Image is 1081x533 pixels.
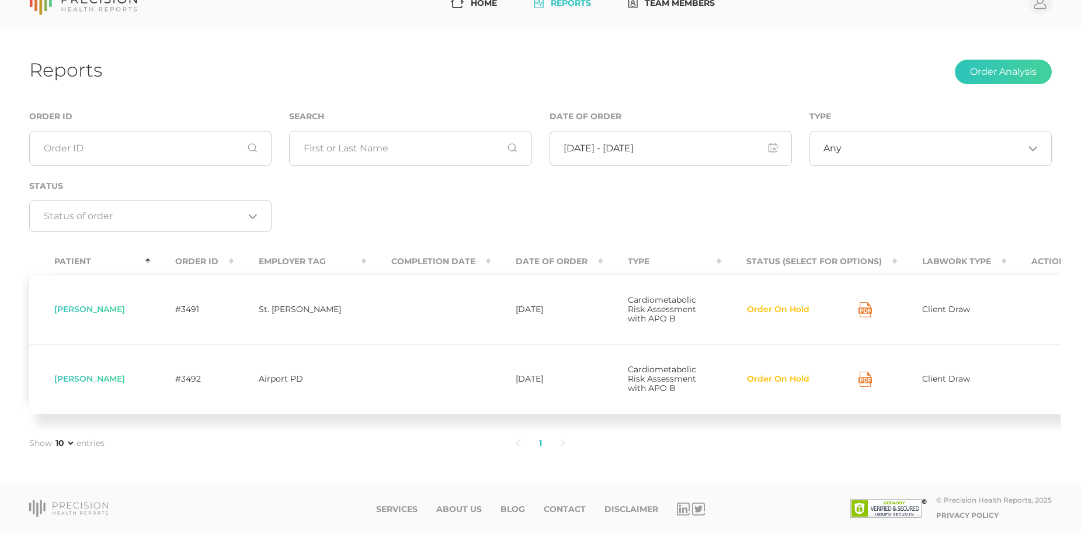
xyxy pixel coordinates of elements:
[54,304,125,314] span: [PERSON_NAME]
[150,248,234,275] th: Order ID : activate to sort column ascending
[234,275,366,344] td: St. [PERSON_NAME]
[955,60,1052,84] button: Order Analysis
[29,248,150,275] th: Patient : activate to sort column descending
[746,304,810,316] button: Order On Hold
[823,143,842,154] span: Any
[550,131,792,166] input: Any
[842,143,1023,154] input: Search for option
[550,112,621,122] label: Date of Order
[54,373,125,384] span: [PERSON_NAME]
[29,181,63,191] label: Status
[150,344,234,414] td: #3492
[809,131,1052,166] div: Search for option
[628,364,696,393] span: Cardiometabolic Risk Assessment with APO B
[491,344,603,414] td: [DATE]
[491,248,603,275] th: Date Of Order : activate to sort column ascending
[936,496,1052,504] div: © Precision Health Reports, 2025
[491,275,603,344] td: [DATE]
[897,248,1006,275] th: Labwork Type : activate to sort column ascending
[150,275,234,344] td: #3491
[936,511,999,520] a: Privacy Policy
[544,504,586,514] a: Contact
[746,373,810,385] button: Order On Hold
[850,499,927,518] img: SSL site seal - click to verify
[29,131,272,166] input: Order ID
[29,200,272,232] div: Search for option
[603,248,721,275] th: Type : activate to sort column ascending
[289,112,324,122] label: Search
[809,112,831,122] label: Type
[29,112,72,122] label: Order ID
[53,437,75,449] select: Showentries
[436,504,482,514] a: About Us
[366,248,491,275] th: Completion Date : activate to sort column ascending
[29,58,102,81] h1: Reports
[44,210,244,222] input: Search for option
[29,437,105,449] label: Show entries
[289,131,531,166] input: First or Last Name
[376,504,418,514] a: Services
[922,373,970,384] span: Client Draw
[922,304,970,314] span: Client Draw
[234,344,366,414] td: Airport PD
[721,248,897,275] th: Status (Select for Options) : activate to sort column ascending
[604,504,658,514] a: Disclaimer
[500,504,525,514] a: Blog
[628,295,696,324] span: Cardiometabolic Risk Assessment with APO B
[234,248,366,275] th: Employer Tag : activate to sort column ascending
